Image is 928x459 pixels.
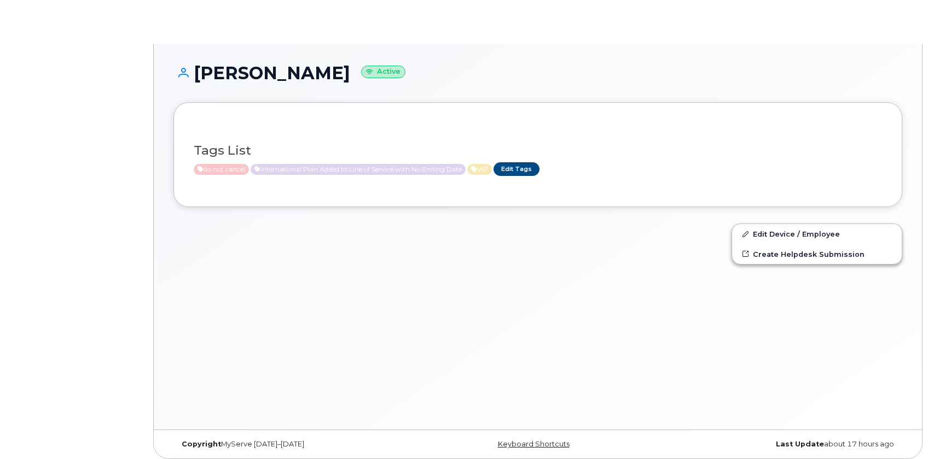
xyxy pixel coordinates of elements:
div: about 17 hours ago [659,440,902,449]
strong: Copyright [182,440,221,448]
span: Active [251,164,466,175]
h1: [PERSON_NAME] [173,63,902,83]
small: Active [361,66,405,78]
span: Active [194,164,249,175]
span: Active [467,164,492,175]
strong: Last Update [776,440,824,448]
div: MyServe [DATE]–[DATE] [173,440,416,449]
a: Create Helpdesk Submission [732,244,902,264]
a: Keyboard Shortcuts [498,440,570,448]
h3: Tags List [194,144,882,157]
a: Edit Device / Employee [732,224,902,244]
a: Edit Tags [494,162,540,176]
